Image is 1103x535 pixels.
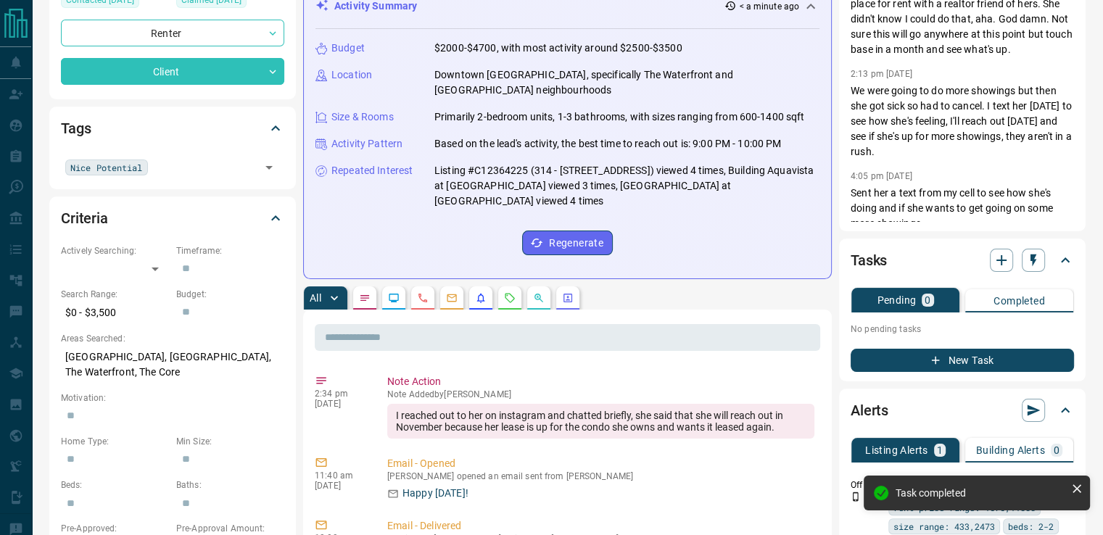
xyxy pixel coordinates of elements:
span: size range: 433,2473 [893,519,995,534]
svg: Notes [359,292,371,304]
p: Completed [993,296,1045,306]
span: beds: 2-2 [1008,519,1054,534]
p: Pending [877,295,916,305]
p: Size & Rooms [331,109,394,125]
div: Alerts [851,393,1074,428]
h2: Alerts [851,399,888,422]
p: Motivation: [61,391,284,405]
div: Task completed [896,487,1065,499]
p: Baths: [176,478,284,492]
h2: Tags [61,117,91,140]
button: Regenerate [522,231,613,255]
p: Areas Searched: [61,332,284,345]
p: Budget [331,41,365,56]
p: 4:05 pm [DATE] [851,171,912,181]
p: [PERSON_NAME] opened an email sent from [PERSON_NAME] [387,471,814,481]
p: No pending tasks [851,318,1074,340]
p: [DATE] [315,481,365,491]
p: Off [851,478,880,492]
p: Downtown [GEOGRAPHIC_DATA], specifically The Waterfront and [GEOGRAPHIC_DATA] neighbourhoods [434,67,819,98]
p: Sent her a text from my cell to see how she's doing and if she wants to get going on some more sh... [851,186,1074,231]
p: Home Type: [61,435,169,448]
h2: Tasks [851,249,887,272]
p: 0 [1054,445,1059,455]
svg: Lead Browsing Activity [388,292,400,304]
svg: Requests [504,292,516,304]
p: Repeated Interest [331,163,413,178]
p: 2:13 pm [DATE] [851,69,912,79]
p: Beds: [61,478,169,492]
div: I reached out to her on instagram and chatted briefly, she said that she will reach out in Novemb... [387,404,814,439]
p: Min Size: [176,435,284,448]
svg: Agent Actions [562,292,574,304]
p: $0 - $3,500 [61,301,169,325]
p: Email - Opened [387,456,814,471]
svg: Emails [446,292,458,304]
svg: Listing Alerts [475,292,487,304]
span: Nice Potential [70,160,143,175]
div: Tags [61,111,284,146]
p: Happy [DATE]! [402,486,468,501]
svg: Push Notification Only [851,492,861,502]
p: Activity Pattern [331,136,402,152]
button: New Task [851,349,1074,372]
p: Listing Alerts [865,445,928,455]
p: Primarily 2-bedroom units, 1-3 bathrooms, with sizes ranging from 600-1400 sqft [434,109,804,125]
p: [GEOGRAPHIC_DATA], [GEOGRAPHIC_DATA], The Waterfront, The Core [61,345,284,384]
p: Note Action [387,374,814,389]
p: Pre-Approval Amount: [176,522,284,535]
p: Listing #C12364225 (314 - [STREET_ADDRESS]) viewed 4 times, Building Aquavista at [GEOGRAPHIC_DAT... [434,163,819,209]
p: Pre-Approved: [61,522,169,535]
div: Criteria [61,201,284,236]
p: Location [331,67,372,83]
p: 1 [937,445,943,455]
p: Timeframe: [176,244,284,257]
h2: Criteria [61,207,108,230]
svg: Calls [417,292,429,304]
p: Email - Delivered [387,518,814,534]
p: Note Added by [PERSON_NAME] [387,389,814,399]
button: Open [259,157,279,178]
p: [DATE] [315,399,365,409]
p: Search Range: [61,288,169,301]
div: Tasks [851,243,1074,278]
p: 2:34 pm [315,389,365,399]
div: Client [61,58,284,85]
p: Building Alerts [976,445,1045,455]
p: Actively Searching: [61,244,169,257]
svg: Opportunities [533,292,545,304]
p: We were going to do more showings but then she got sick so had to cancel. I text her [DATE] to se... [851,83,1074,159]
p: 11:40 am [315,470,365,481]
p: All [310,293,321,303]
p: $2000-$4700, with most activity around $2500-$3500 [434,41,682,56]
p: Budget: [176,288,284,301]
p: 0 [925,295,930,305]
p: Based on the lead's activity, the best time to reach out is: 9:00 PM - 10:00 PM [434,136,781,152]
div: Renter [61,20,284,46]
